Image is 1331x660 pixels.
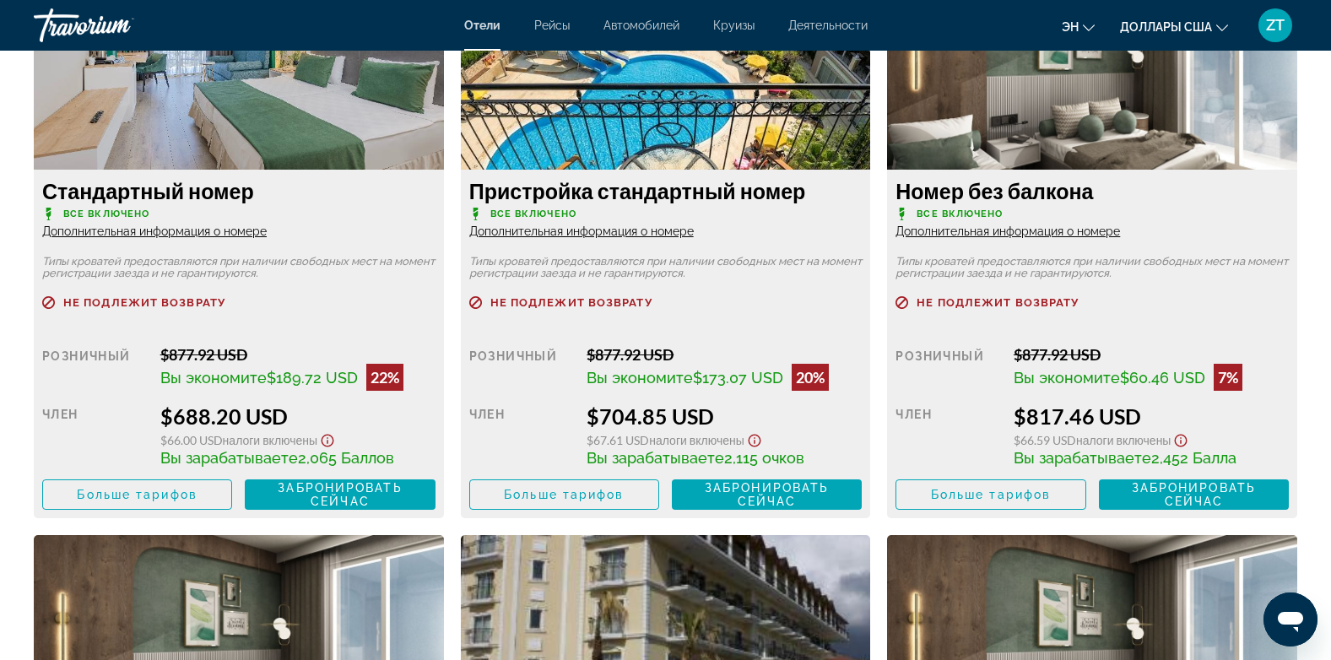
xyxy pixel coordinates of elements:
div: 20% [792,364,829,391]
button: Больше тарифов [469,479,659,510]
span: Вы экономите [587,369,693,387]
span: Больше тарифов [77,488,197,501]
button: Больше тарифов [895,479,1085,510]
div: Розничный [469,345,575,391]
div: $877.92 USD [160,345,436,364]
span: $189.72 USD [267,369,358,387]
div: Член [42,403,148,467]
span: Больше тарифов [504,488,624,501]
span: Забронировать сейчас [1132,481,1256,508]
span: ZT [1266,17,1285,34]
span: $67.61 USD [587,433,649,447]
div: 7% [1214,364,1242,391]
span: Дополнительная информация о номере [469,225,694,238]
span: $60.46 USD [1120,369,1205,387]
font: Пристройка стандартный номер [469,178,806,203]
span: Вы зарабатываете [1014,449,1151,467]
font: Стандартный номер [42,178,254,203]
button: Показать отказ от ответственности за налоги и сборы [1171,429,1191,448]
span: Не подлежит возврату [63,297,225,308]
span: Все включено [63,208,149,219]
div: Член [895,403,1001,467]
span: Вы экономите [1014,369,1120,387]
button: Изменить валюту [1120,14,1228,39]
span: Доллары США [1120,20,1212,34]
span: $173.07 USD [693,369,783,387]
button: Забронировать сейчас [672,479,862,510]
span: $66.59 USD [1014,433,1076,447]
span: Вы зарабатываете [160,449,298,467]
a: Круизы [713,19,755,32]
div: 22% [366,364,403,391]
span: Вы зарабатываете [587,449,724,467]
p: Типы кроватей предоставляются при наличии свободных мест на момент регистрации заезда и не гарант... [469,256,863,279]
font: $817.46 USD [1014,403,1141,429]
span: Не подлежит возврату [917,297,1079,308]
span: Налоги включены [649,433,744,447]
span: Не подлежит возврату [490,297,652,308]
button: Показать отказ от ответственности за налоги и сборы [317,429,338,448]
span: Все включено [917,208,1003,219]
button: Показать отказ от ответственности за налоги и сборы [744,429,765,448]
a: Отели [464,19,500,32]
div: Розничный [895,345,1001,391]
span: $66.00 USD [160,433,223,447]
a: Рейсы [534,19,570,32]
span: Все включено [490,208,576,219]
button: Забронировать сейчас [245,479,435,510]
button: Больше тарифов [42,479,232,510]
font: $704.85 USD [587,403,714,429]
span: Дополнительная информация о номере [895,225,1120,238]
a: Деятельности [788,19,868,32]
a: Травориум [34,3,203,47]
span: 2,115 очков [724,449,804,467]
span: эн [1062,20,1079,34]
span: Налоги включены [223,433,318,447]
span: Налоги включены [1076,433,1171,447]
iframe: Кнопка запуска окна обмена сообщениями [1263,592,1317,646]
span: 2,452 Балла [1151,449,1236,467]
p: Типы кроватей предоставляются при наличии свободных мест на момент регистрации заезда и не гарант... [42,256,436,279]
span: Дополнительная информация о номере [42,225,267,238]
font: Номер без балкона [895,178,1093,203]
font: $688.20 USD [160,403,288,429]
div: Розничный [42,345,148,391]
span: 2,065 Баллов [298,449,394,467]
button: Изменение языка [1062,14,1095,39]
span: Вы экономите [160,369,267,387]
div: $877.92 USD [1014,345,1289,364]
span: Забронировать сейчас [705,481,829,508]
button: Забронировать сейчас [1099,479,1289,510]
span: Больше тарифов [931,488,1051,501]
span: Забронировать сейчас [278,481,402,508]
button: Пользовательское меню [1253,8,1297,43]
a: Автомобилей [603,19,679,32]
div: $877.92 USD [587,345,862,364]
p: Типы кроватей предоставляются при наличии свободных мест на момент регистрации заезда и не гарант... [895,256,1289,279]
div: Член [469,403,575,467]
